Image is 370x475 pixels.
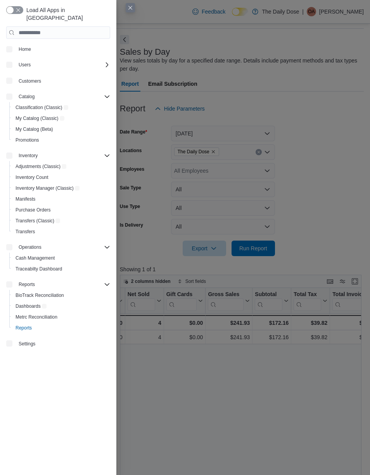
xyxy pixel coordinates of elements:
[16,207,51,213] span: Purchase Orders
[23,6,110,22] span: Load All Apps in [GEOGRAPHIC_DATA]
[16,243,45,252] button: Operations
[3,75,113,86] button: Customers
[16,104,68,111] span: Classification (Classic)
[12,184,110,193] span: Inventory Manager (Classic)
[12,125,110,134] span: My Catalog (Beta)
[12,162,69,171] a: Adjustments (Classic)
[19,153,38,159] span: Inventory
[16,314,57,320] span: Metrc Reconciliation
[16,255,55,261] span: Cash Management
[12,253,58,263] a: Cash Management
[3,59,113,70] button: Users
[3,279,113,290] button: Reports
[16,339,38,348] a: Settings
[12,194,110,204] span: Manifests
[16,92,38,101] button: Catalog
[9,290,113,301] button: BioTrack Reconciliation
[12,205,110,215] span: Purchase Orders
[12,135,110,145] span: Promotions
[16,229,35,235] span: Transfers
[9,102,113,113] a: Classification (Classic)
[9,312,113,322] button: Metrc Reconciliation
[16,60,34,69] button: Users
[12,291,110,300] span: BioTrack Reconciliation
[12,125,56,134] a: My Catalog (Beta)
[3,338,113,349] button: Settings
[3,91,113,102] button: Catalog
[16,44,110,54] span: Home
[9,172,113,183] button: Inventory Count
[19,341,35,347] span: Settings
[12,135,42,145] a: Promotions
[16,196,35,202] span: Manifests
[12,205,54,215] a: Purchase Orders
[12,264,65,274] a: Traceabilty Dashboard
[3,242,113,253] button: Operations
[16,76,110,85] span: Customers
[9,113,113,124] a: My Catalog (Classic)
[16,151,110,160] span: Inventory
[19,281,35,288] span: Reports
[12,103,71,112] a: Classification (Classic)
[9,161,113,172] a: Adjustments (Classic)
[16,45,34,54] a: Home
[9,194,113,205] button: Manifests
[19,78,41,84] span: Customers
[12,184,83,193] a: Inventory Manager (Classic)
[12,302,50,311] a: Dashboards
[9,264,113,274] button: Traceabilty Dashboard
[9,322,113,333] button: Reports
[12,216,63,225] a: Transfers (Classic)
[12,291,67,300] a: BioTrack Reconciliation
[9,183,113,194] a: Inventory Manager (Classic)
[12,323,110,333] span: Reports
[16,60,110,69] span: Users
[6,40,110,351] nav: Complex example
[9,253,113,264] button: Cash Management
[9,301,113,312] a: Dashboards
[12,302,110,311] span: Dashboards
[3,43,113,55] button: Home
[16,303,47,309] span: Dashboards
[12,227,38,236] a: Transfers
[9,135,113,146] button: Promotions
[9,124,113,135] button: My Catalog (Beta)
[12,216,110,225] span: Transfers (Classic)
[16,126,53,132] span: My Catalog (Beta)
[16,151,41,160] button: Inventory
[12,103,110,112] span: Classification (Classic)
[16,185,80,191] span: Inventory Manager (Classic)
[19,46,31,52] span: Home
[19,244,41,250] span: Operations
[19,62,31,68] span: Users
[3,150,113,161] button: Inventory
[19,94,35,100] span: Catalog
[12,162,110,171] span: Adjustments (Classic)
[12,312,61,322] a: Metrc Reconciliation
[16,325,32,331] span: Reports
[12,114,110,123] span: My Catalog (Classic)
[12,253,110,263] span: Cash Management
[9,215,113,226] a: Transfers (Classic)
[16,339,110,348] span: Settings
[16,218,60,224] span: Transfers (Classic)
[9,226,113,237] button: Transfers
[16,115,64,121] span: My Catalog (Classic)
[16,280,38,289] button: Reports
[16,280,110,289] span: Reports
[16,266,62,272] span: Traceabilty Dashboard
[12,264,110,274] span: Traceabilty Dashboard
[126,3,135,12] button: Close this dialog
[12,323,35,333] a: Reports
[12,227,110,236] span: Transfers
[12,114,67,123] a: My Catalog (Classic)
[12,194,38,204] a: Manifests
[12,173,52,182] a: Inventory Count
[16,174,48,180] span: Inventory Count
[16,137,39,143] span: Promotions
[9,205,113,215] button: Purchase Orders
[12,173,110,182] span: Inventory Count
[16,292,64,298] span: BioTrack Reconciliation
[16,243,110,252] span: Operations
[16,76,44,86] a: Customers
